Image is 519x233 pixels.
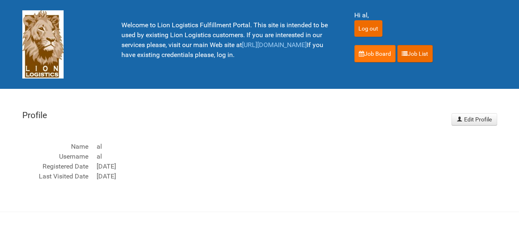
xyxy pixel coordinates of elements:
input: Log out [354,20,382,37]
p: Welcome to Lion Logistics Fulfillment Portal. This site is intended to be used by existing Lion L... [121,20,334,60]
img: Lion Logistics [22,10,64,78]
dt: Username [22,152,88,162]
a: Job List [397,45,433,62]
dd: al [97,152,442,162]
legend: Profile [22,109,442,122]
a: [URL][DOMAIN_NAME] [242,41,307,49]
dt: Name [22,142,88,152]
dd: [DATE] [97,171,442,181]
dt: Registered Date [22,162,88,171]
dd: [DATE] [97,162,442,171]
dt: Last Visited Date [22,171,88,181]
div: Hi al, [354,10,497,20]
dd: al [97,142,442,152]
a: Lion Logistics [22,40,64,48]
a: Job Board [354,45,396,62]
a: Edit Profile [451,113,497,126]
